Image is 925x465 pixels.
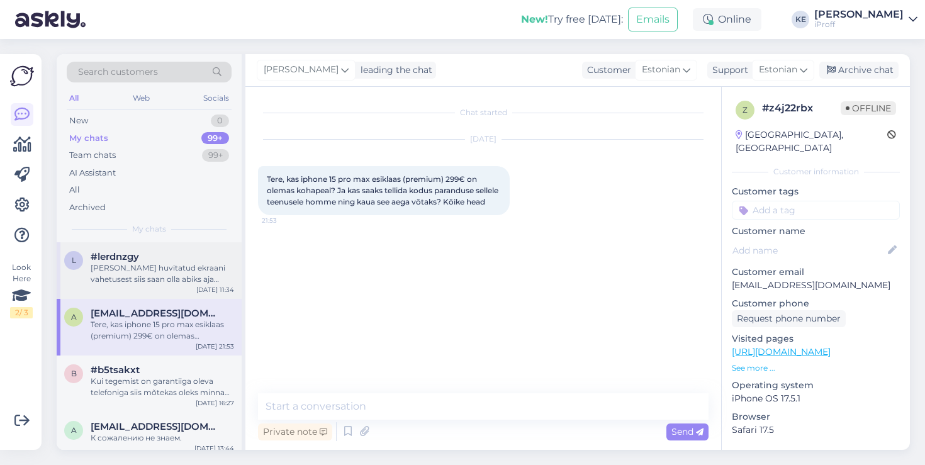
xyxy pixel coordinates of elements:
div: Team chats [69,149,116,162]
img: Askly Logo [10,64,34,88]
span: Search customers [78,65,158,79]
p: Customer email [732,266,900,279]
p: Visited pages [732,332,900,345]
div: Archived [69,201,106,214]
span: Send [671,426,704,437]
div: All [69,184,80,196]
div: KE [792,11,809,28]
p: Operating system [732,379,900,392]
span: Estonian [759,63,797,77]
div: [DATE] 21:53 [196,342,234,351]
span: Offline [841,101,896,115]
p: See more ... [732,362,900,374]
div: Chat started [258,107,709,118]
input: Add a tag [732,201,900,220]
span: b [71,369,77,378]
div: 2 / 3 [10,307,33,318]
span: z [743,105,748,115]
p: Customer phone [732,297,900,310]
div: All [67,90,81,106]
div: # z4j22rbx [762,101,841,116]
a: [PERSON_NAME]iProff [814,9,917,30]
div: Support [707,64,748,77]
span: alina.stoljarova15@gmail.com [91,421,221,432]
p: Safari 17.5 [732,423,900,437]
div: Socials [201,90,232,106]
a: [URL][DOMAIN_NAME] [732,346,831,357]
div: [PERSON_NAME] [814,9,904,20]
div: 99+ [201,132,229,145]
div: Tere, kas iphone 15 pro max esiklaas (premium) 299€ on olemas kohapeal? Ja kas saaks tellida kodu... [91,319,234,342]
p: Browser [732,410,900,423]
div: AI Assistant [69,167,116,179]
p: Customer name [732,225,900,238]
span: #lerdnzgy [91,251,139,262]
div: [DATE] 13:44 [194,444,234,453]
div: Web [130,90,152,106]
span: #b5tsakxt [91,364,140,376]
div: [DATE] 16:27 [196,398,234,408]
div: К сожалению не знаем. [91,432,234,444]
div: iProff [814,20,904,30]
span: [PERSON_NAME] [264,63,339,77]
span: Tere, kas iphone 15 pro max esiklaas (premium) 299€ on olemas kohapeal? Ja kas saaks tellida kodu... [267,174,500,206]
b: New! [521,13,548,25]
span: a.haamer04@gmail.com [91,308,221,319]
div: Online [693,8,761,31]
div: New [69,115,88,127]
span: a [71,425,77,435]
span: My chats [132,223,166,235]
div: 99+ [202,149,229,162]
div: [GEOGRAPHIC_DATA], [GEOGRAPHIC_DATA] [736,128,887,155]
div: [PERSON_NAME] huvitatud ekraani vahetusest siis saan olla abiks aja broneerimises? Saame Teiega k... [91,262,234,285]
input: Add name [732,244,885,257]
div: Customer information [732,166,900,177]
div: [DATE] [258,133,709,145]
div: Customer [582,64,631,77]
div: Extra [732,449,900,461]
div: 0 [211,115,229,127]
div: Try free [DATE]: [521,12,623,27]
button: Emails [628,8,678,31]
span: a [71,312,77,322]
div: My chats [69,132,108,145]
span: 21:53 [262,216,309,225]
div: Private note [258,423,332,440]
div: Request phone number [732,310,846,327]
div: Look Here [10,262,33,318]
div: Kui tegemist on garantiiga oleva telefoniga siis mõtekas oleks minna müüa [PERSON_NAME] või ametl... [91,376,234,398]
div: [DATE] 11:34 [196,285,234,294]
p: Customer tags [732,185,900,198]
p: iPhone OS 17.5.1 [732,392,900,405]
span: Estonian [642,63,680,77]
div: Archive chat [819,62,899,79]
div: leading the chat [356,64,432,77]
span: l [72,255,76,265]
p: [EMAIL_ADDRESS][DOMAIN_NAME] [732,279,900,292]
